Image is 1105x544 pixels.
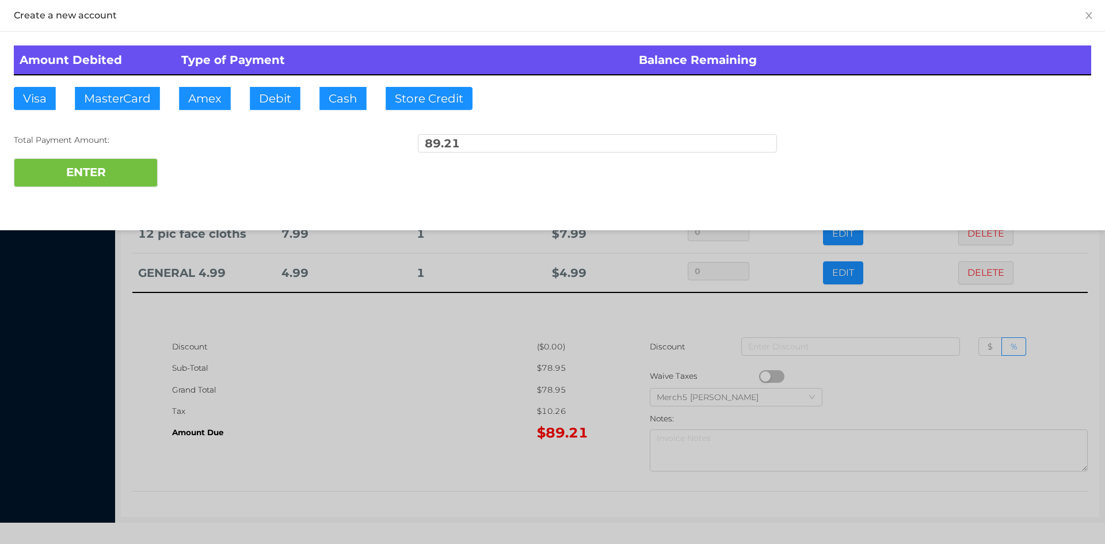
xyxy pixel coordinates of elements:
button: Debit [250,87,300,110]
button: Visa [14,87,56,110]
div: Create a new account [14,9,1091,22]
th: Amount Debited [14,45,176,75]
button: Amex [179,87,231,110]
th: Balance Remaining [633,45,1091,75]
button: MasterCard [75,87,160,110]
button: Store Credit [386,87,473,110]
i: icon: close [1084,11,1093,20]
button: ENTER [14,158,158,187]
div: Total Payment Amount: [14,134,373,146]
th: Type of Payment [176,45,634,75]
button: Cash [319,87,367,110]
